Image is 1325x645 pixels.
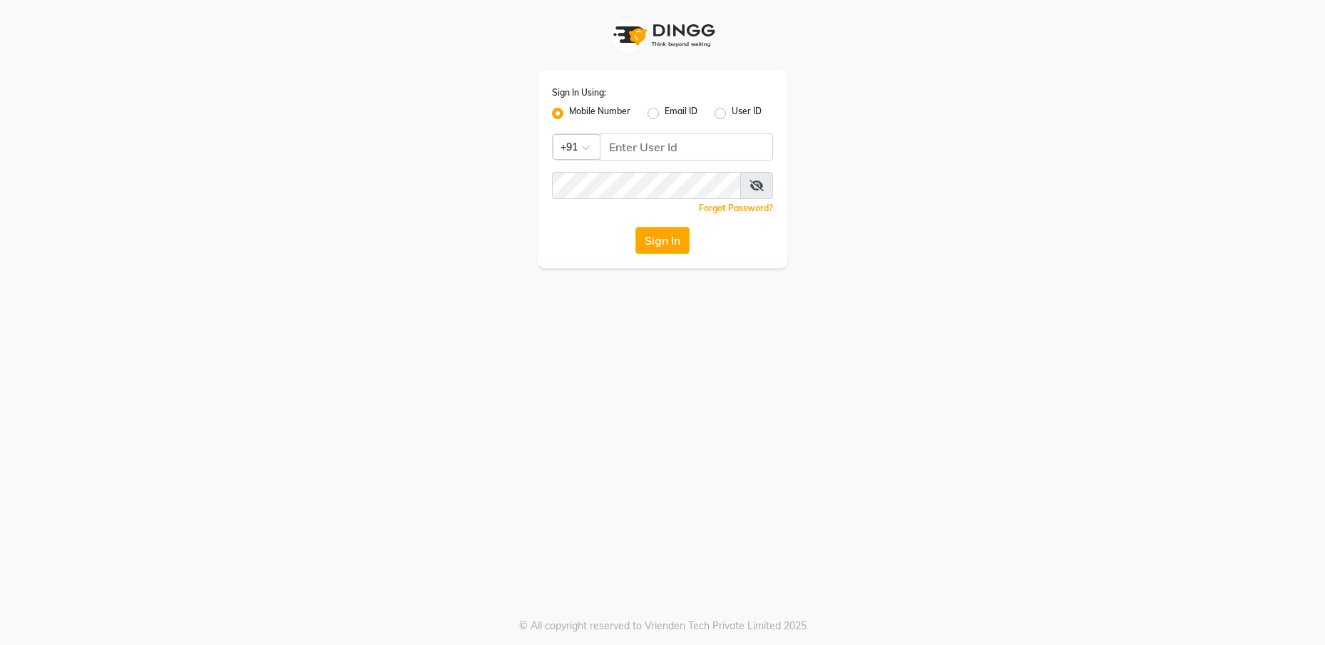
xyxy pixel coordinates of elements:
input: Username [552,172,741,199]
label: Email ID [665,105,697,122]
label: User ID [732,105,762,122]
label: Mobile Number [569,105,630,122]
input: Username [600,133,773,161]
a: Forgot Password? [699,203,773,213]
button: Sign In [635,227,690,254]
img: logo1.svg [605,14,720,56]
label: Sign In Using: [552,86,606,99]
